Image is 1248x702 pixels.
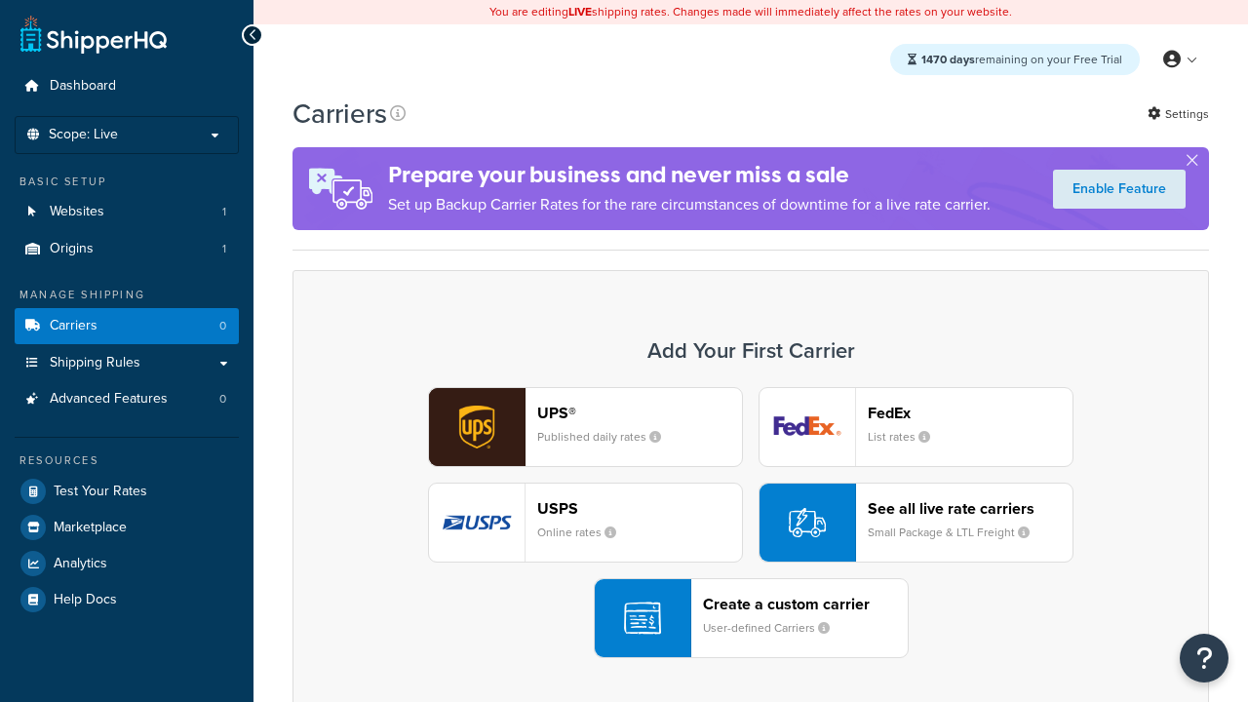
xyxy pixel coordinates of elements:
a: Shipping Rules [15,345,239,381]
img: usps logo [429,484,525,562]
div: Manage Shipping [15,287,239,303]
button: ups logoUPS®Published daily rates [428,387,743,467]
header: USPS [537,499,742,518]
div: Resources [15,452,239,469]
a: Test Your Rates [15,474,239,509]
a: ShipperHQ Home [20,15,167,54]
span: 1 [222,204,226,220]
header: UPS® [537,404,742,422]
header: Create a custom carrier [703,595,908,613]
small: Published daily rates [537,428,677,446]
div: Basic Setup [15,174,239,190]
button: Create a custom carrierUser-defined Carriers [594,578,909,658]
button: See all live rate carriersSmall Package & LTL Freight [759,483,1073,563]
div: remaining on your Free Trial [890,44,1140,75]
strong: 1470 days [921,51,975,68]
a: Settings [1148,100,1209,128]
span: Dashboard [50,78,116,95]
span: Websites [50,204,104,220]
span: Scope: Live [49,127,118,143]
span: Analytics [54,556,107,572]
button: fedEx logoFedExList rates [759,387,1073,467]
a: Carriers 0 [15,308,239,344]
span: Carriers [50,318,97,334]
header: See all live rate carriers [868,499,1072,518]
small: Small Package & LTL Freight [868,524,1045,541]
h4: Prepare your business and never miss a sale [388,159,991,191]
a: Origins 1 [15,231,239,267]
a: Analytics [15,546,239,581]
a: Websites 1 [15,194,239,230]
a: Marketplace [15,510,239,545]
a: Advanced Features 0 [15,381,239,417]
small: Online rates [537,524,632,541]
span: Advanced Features [50,391,168,408]
span: 0 [219,318,226,334]
button: usps logoUSPSOnline rates [428,483,743,563]
img: ups logo [429,388,525,466]
button: Open Resource Center [1180,634,1228,682]
img: icon-carrier-liverate-becf4550.svg [789,504,826,541]
b: LIVE [568,3,592,20]
img: ad-rules-rateshop-fe6ec290ccb7230408bd80ed9643f0289d75e0ffd9eb532fc0e269fcd187b520.png [292,147,388,230]
span: Marketplace [54,520,127,536]
a: Enable Feature [1053,170,1186,209]
small: User-defined Carriers [703,619,845,637]
span: Shipping Rules [50,355,140,371]
h1: Carriers [292,95,387,133]
p: Set up Backup Carrier Rates for the rare circumstances of downtime for a live rate carrier. [388,191,991,218]
h3: Add Your First Carrier [313,339,1189,363]
header: FedEx [868,404,1072,422]
li: Advanced Features [15,381,239,417]
span: Help Docs [54,592,117,608]
span: Test Your Rates [54,484,147,500]
span: 0 [219,391,226,408]
a: Dashboard [15,68,239,104]
a: Help Docs [15,582,239,617]
img: icon-carrier-custom-c93b8a24.svg [624,600,661,637]
span: 1 [222,241,226,257]
li: Origins [15,231,239,267]
span: Origins [50,241,94,257]
img: fedEx logo [760,388,855,466]
small: List rates [868,428,946,446]
li: Websites [15,194,239,230]
li: Carriers [15,308,239,344]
